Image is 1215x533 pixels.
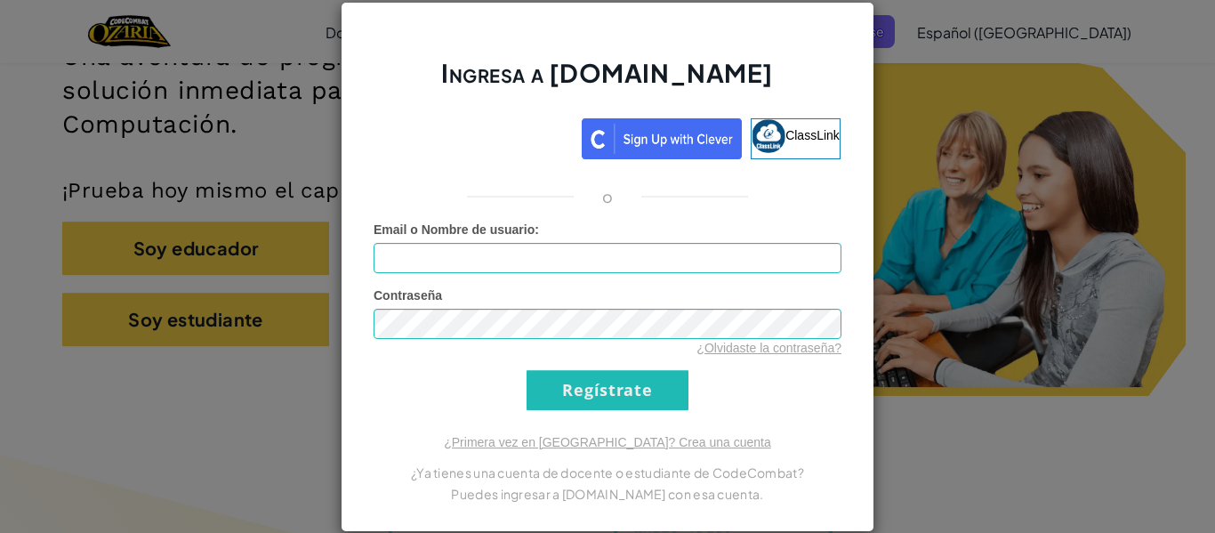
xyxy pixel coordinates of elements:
p: o [602,186,613,207]
img: clever_sso_button@2x.png [582,118,742,159]
p: Puedes ingresar a [DOMAIN_NAME] con esa cuenta. [374,483,841,505]
span: Contraseña [374,288,442,303]
iframe: Botón Iniciar sesión con Google [366,117,582,156]
label: : [374,221,539,238]
h2: Ingresa a [DOMAIN_NAME] [374,56,841,108]
img: classlink-logo-small.png [752,119,785,153]
p: ¿Ya tienes una cuenta de docente o estudiante de CodeCombat? [374,462,841,483]
a: ¿Olvidaste la contraseña? [696,341,841,355]
a: ¿Primera vez en [GEOGRAPHIC_DATA]? Crea una cuenta [444,435,771,449]
span: Email o Nombre de usuario [374,222,535,237]
span: ClassLink [785,127,840,141]
input: Regístrate [527,370,688,410]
